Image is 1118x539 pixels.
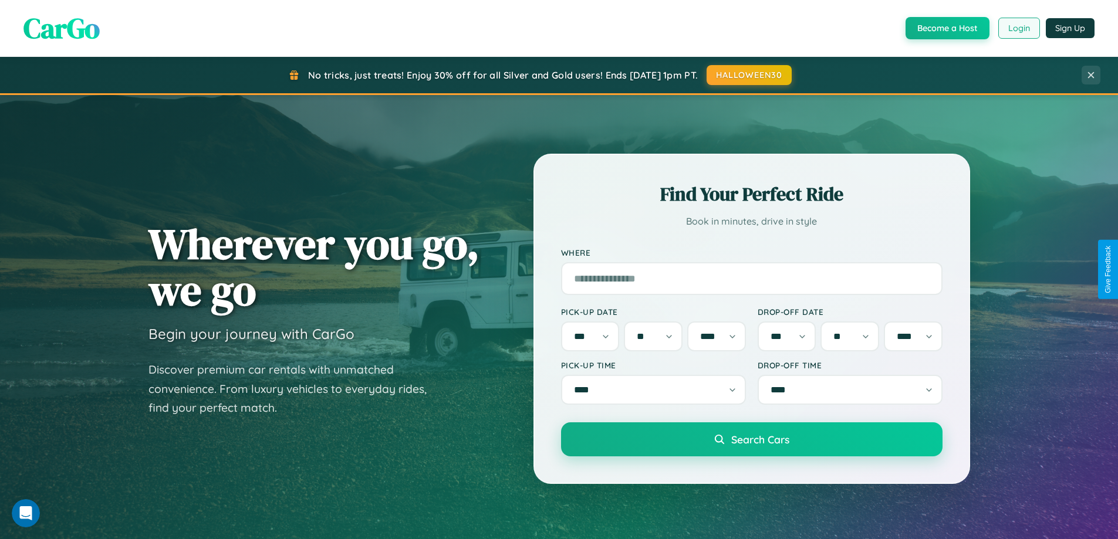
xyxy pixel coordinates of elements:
[148,360,442,418] p: Discover premium car rentals with unmatched convenience. From luxury vehicles to everyday rides, ...
[561,248,943,257] label: Where
[561,307,746,317] label: Pick-up Date
[561,213,943,230] p: Book in minutes, drive in style
[1104,246,1112,293] div: Give Feedback
[148,221,479,313] h1: Wherever you go, we go
[758,360,943,370] label: Drop-off Time
[561,181,943,207] h2: Find Your Perfect Ride
[148,325,354,343] h3: Begin your journey with CarGo
[731,433,789,446] span: Search Cars
[561,360,746,370] label: Pick-up Time
[707,65,792,85] button: HALLOWEEN30
[561,422,943,456] button: Search Cars
[998,18,1040,39] button: Login
[1046,18,1095,38] button: Sign Up
[308,69,698,81] span: No tricks, just treats! Enjoy 30% off for all Silver and Gold users! Ends [DATE] 1pm PT.
[12,499,40,527] iframe: Intercom live chat
[23,9,100,48] span: CarGo
[758,307,943,317] label: Drop-off Date
[906,17,989,39] button: Become a Host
